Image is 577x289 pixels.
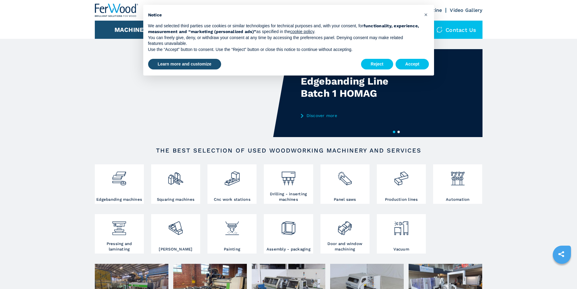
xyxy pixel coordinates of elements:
[167,166,184,187] img: squadratrici_2.png
[207,164,257,204] a: Cnc work stations
[280,216,297,236] img: montaggio_imballaggio_2.png
[436,27,443,33] img: Contact us
[95,214,144,254] a: Pressing and laminating
[280,166,297,187] img: foratrici_inseritrici_2.png
[214,197,250,202] h3: Cnc work stations
[322,241,368,252] h3: Door and window machining
[151,164,200,204] a: Squaring machines
[320,214,370,254] a: Door and window machining
[265,191,311,202] h3: Drilling - inserting machines
[111,216,127,236] img: pressa-strettoia.png
[430,21,482,39] div: Contact us
[148,12,419,18] h2: Notice
[320,164,370,204] a: Panel saws
[264,214,313,254] a: Assembly - packaging
[393,166,409,187] img: linee_di_produzione_2.png
[224,216,240,236] img: verniciatura_1.png
[334,197,356,202] h3: Panel saws
[397,131,400,133] button: 2
[377,164,426,204] a: Production lines
[96,241,142,252] h3: Pressing and laminating
[148,23,419,34] strong: functionality, experience, measurement and “marketing (personalized ads)”
[95,4,138,17] img: Ferwood
[95,49,289,137] video: Your browser does not support the video tag.
[157,197,194,202] h3: Squaring machines
[361,59,393,70] button: Reject
[148,59,221,70] button: Learn more and customize
[114,26,148,33] button: Machines
[446,197,470,202] h3: Automation
[148,23,419,35] p: We and selected third parties use cookies or similar technologies for technical purposes and, wit...
[421,10,431,19] button: Close this notice
[450,166,466,187] img: automazione.png
[290,29,314,34] a: cookie policy
[450,7,482,13] a: Video Gallery
[207,214,257,254] a: Painting
[393,216,409,236] img: aspirazione_1.png
[337,166,353,187] img: sezionatrici_2.png
[433,164,482,204] a: Automation
[159,247,192,252] h3: [PERSON_NAME]
[393,247,409,252] h3: Vacuum
[301,113,419,118] a: Discover more
[551,262,572,284] iframe: Chat
[167,216,184,236] img: levigatrici_2.png
[377,214,426,254] a: Vacuum
[264,164,313,204] a: Drilling - inserting machines
[224,166,240,187] img: centro_di_lavoro_cnc_2.png
[148,47,419,53] p: Use the “Accept” button to consent. Use the “Reject” button or close this notice to continue with...
[424,11,428,18] span: ×
[114,147,463,154] h2: The best selection of used woodworking machinery and services
[393,131,395,133] button: 1
[96,197,142,202] h3: Edgebanding machines
[95,164,144,204] a: Edgebanding machines
[337,216,353,236] img: lavorazione_porte_finestre_2.png
[111,166,127,187] img: bordatrici_1.png
[148,35,419,47] p: You can freely give, deny, or withdraw your consent at any time by accessing the preferences pane...
[554,247,569,262] a: sharethis
[224,247,240,252] h3: Painting
[151,214,200,254] a: [PERSON_NAME]
[396,59,429,70] button: Accept
[267,247,310,252] h3: Assembly - packaging
[385,197,418,202] h3: Production lines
